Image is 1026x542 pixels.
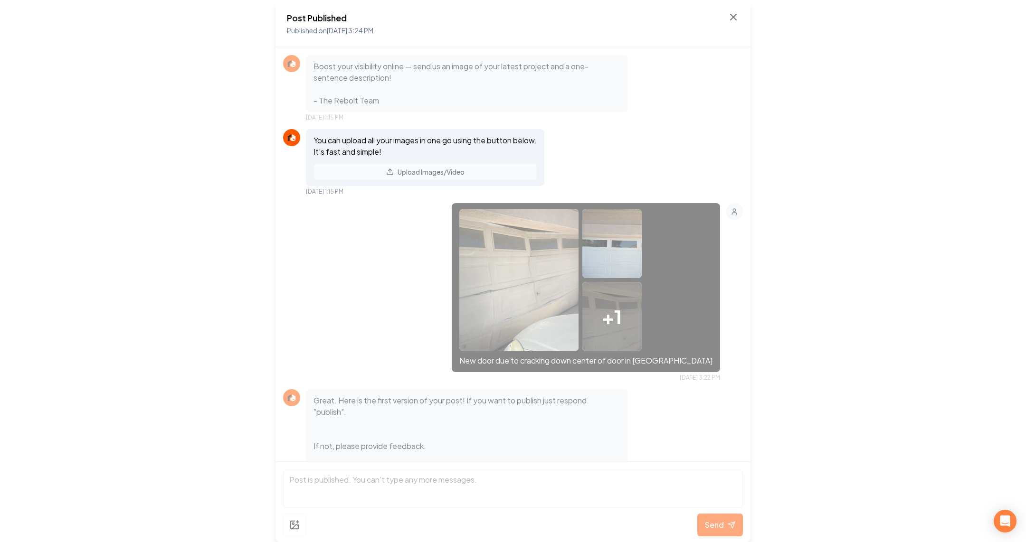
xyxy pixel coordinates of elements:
[286,132,297,143] img: Rebolt Logo
[287,26,373,35] span: Published on [DATE] 3:24 PM
[286,392,297,403] img: Rebolt Logo
[680,374,720,382] span: [DATE] 3:22 PM
[313,395,620,532] p: Great. Here is the first version of your post! If you want to publish just respond "publish". If ...
[286,58,297,69] img: Rebolt Logo
[582,209,642,304] img: uploaded image
[994,510,1016,533] div: Open Intercom Messenger
[313,135,537,158] p: You can upload all your images in one go using the button below. It’s fast and simple!
[313,61,620,106] p: Boost your visibility online — send us an image of your latest project and a one-sentence descrip...
[306,188,343,196] span: [DATE] 1:15 PM
[459,209,579,351] img: uploaded image
[287,11,373,25] h2: Post Published
[306,114,343,121] span: [DATE] 1:15 PM
[459,355,712,366] p: New door due to cracking down center of door in [GEOGRAPHIC_DATA]
[602,302,622,331] span: + 1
